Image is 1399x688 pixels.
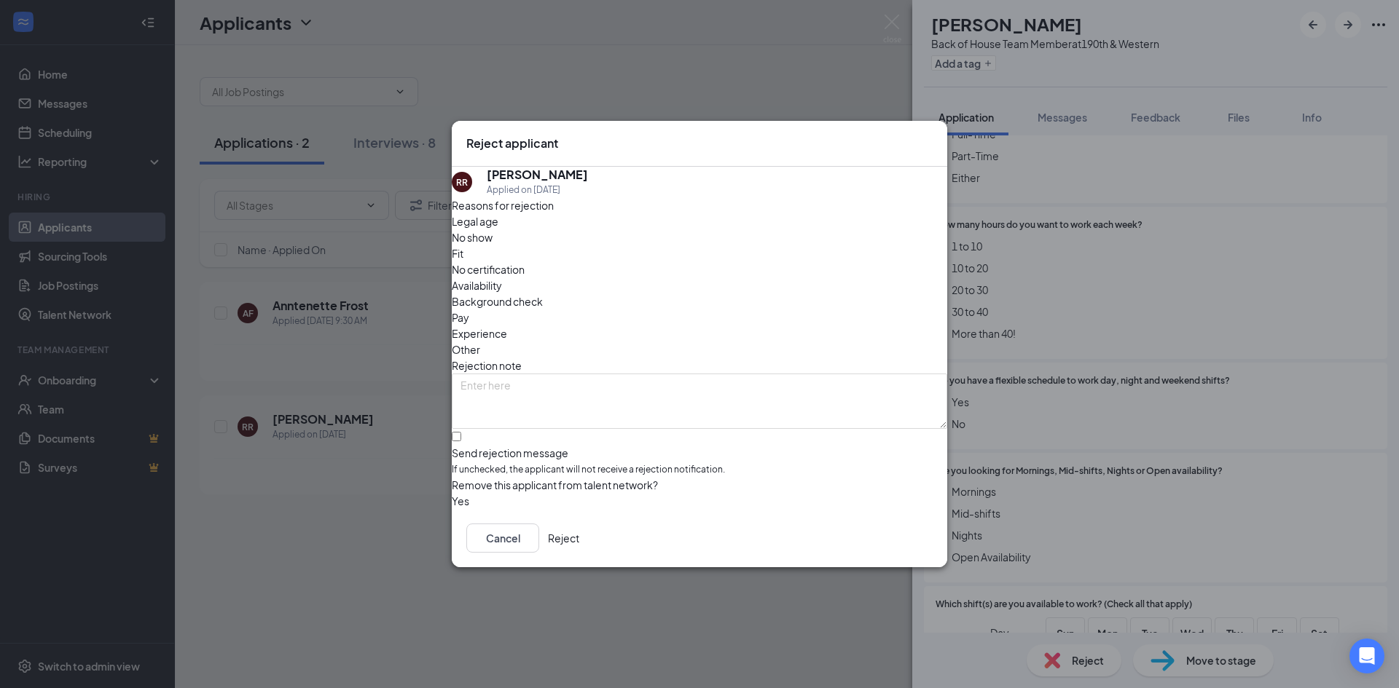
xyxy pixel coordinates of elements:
span: Other [452,341,480,357]
div: Send rejection message [452,446,947,460]
span: Rejection note [452,359,522,372]
input: Send rejection messageIf unchecked, the applicant will not receive a rejection notification. [452,432,461,441]
span: Fit [452,245,463,261]
h3: Reject applicant [466,135,558,151]
span: Remove this applicant from talent network? [452,478,658,491]
span: If unchecked, the applicant will not receive a rejection notification. [452,463,947,477]
span: Experience [452,325,507,341]
div: Open Intercom Messenger [1349,638,1384,673]
span: Legal age [452,213,498,229]
span: Yes [452,493,469,509]
button: Reject [548,523,579,553]
span: Availability [452,277,502,293]
span: Reasons for rejection [452,199,554,212]
div: Applied on [DATE] [487,183,588,197]
h5: [PERSON_NAME] [487,167,588,183]
span: Pay [452,309,469,325]
span: No certification [452,261,525,277]
span: Background check [452,293,543,309]
span: No show [452,229,493,245]
div: RR [456,176,468,189]
button: Cancel [466,523,539,553]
